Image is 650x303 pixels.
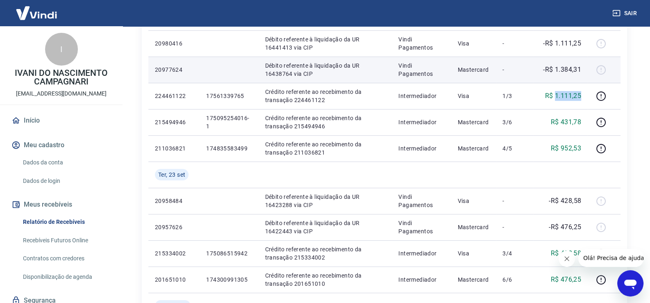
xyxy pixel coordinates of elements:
p: 20977624 [155,66,193,74]
p: R$ 1.111,25 [545,91,581,101]
p: Intermediador [398,118,444,126]
p: R$ 431,78 [551,117,582,127]
p: 174835583499 [206,144,252,153]
p: Crédito referente ao recebimento da transação 224461122 [265,88,385,104]
p: 215494946 [155,118,193,126]
p: Mastercard [457,144,489,153]
p: Crédito referente ao recebimento da transação 211036821 [265,140,385,157]
a: Contratos com credores [20,250,113,267]
p: - [502,197,527,205]
p: Mastercard [457,223,489,231]
p: Intermediador [398,249,444,257]
p: - [502,66,527,74]
span: Ter, 23 set [158,171,185,179]
a: Relatório de Recebíveis [20,214,113,230]
p: 175095254016-1 [206,114,252,130]
p: IVANI DO NASCIMENTO CAMPAGNARI [7,69,116,86]
a: Dados de login [20,173,113,189]
p: Intermediador [398,276,444,284]
a: Disponibilização de agenda [20,269,113,285]
p: Crédito referente ao recebimento da transação 215334002 [265,245,385,262]
p: -R$ 1.111,25 [543,39,581,48]
p: 6/6 [502,276,527,284]
p: Vindi Pagamentos [398,193,444,209]
p: 215334002 [155,249,193,257]
a: Dados da conta [20,154,113,171]
iframe: Botão para abrir a janela de mensagens [617,270,643,296]
p: 1/3 [502,92,527,100]
p: 20958484 [155,197,193,205]
p: Vindi Pagamentos [398,62,444,78]
img: Vindi [10,0,63,25]
p: 17561339765 [206,92,252,100]
iframe: Fechar mensagem [559,251,575,267]
p: 20980416 [155,39,193,48]
p: 3/6 [502,118,527,126]
iframe: Mensagem da empresa [578,249,643,267]
p: 175086515942 [206,249,252,257]
p: 4/5 [502,144,527,153]
p: Crédito referente ao recebimento da transação 201651010 [265,271,385,288]
p: Crédito referente ao recebimento da transação 215494946 [265,114,385,130]
p: 20957626 [155,223,193,231]
p: - [502,223,527,231]
p: 201651010 [155,276,193,284]
p: Débito referente à liquidação da UR 16422443 via CIP [265,219,385,235]
button: Meus recebíveis [10,196,113,214]
p: 174300991305 [206,276,252,284]
p: Débito referente à liquidação da UR 16423288 via CIP [265,193,385,209]
p: - [502,39,527,48]
button: Sair [611,6,640,21]
p: Vindi Pagamentos [398,219,444,235]
p: Intermediador [398,92,444,100]
p: Mastercard [457,118,489,126]
p: Visa [457,197,489,205]
p: -R$ 1.384,31 [543,65,581,75]
p: R$ 476,25 [551,275,582,285]
p: Mastercard [457,276,489,284]
p: Vindi Pagamentos [398,35,444,52]
p: -R$ 476,25 [549,222,581,232]
p: Débito referente à liquidação da UR 16441413 via CIP [265,35,385,52]
a: Recebíveis Futuros Online [20,232,113,249]
p: -R$ 428,58 [549,196,581,206]
p: Intermediador [398,144,444,153]
p: [EMAIL_ADDRESS][DOMAIN_NAME] [16,89,107,98]
button: Meu cadastro [10,136,113,154]
p: Visa [457,249,489,257]
div: I [45,33,78,66]
p: Mastercard [457,66,489,74]
p: Débito referente à liquidação da UR 16438764 via CIP [265,62,385,78]
p: R$ 428,58 [551,248,582,258]
a: Início [10,112,113,130]
p: 224461122 [155,92,193,100]
p: R$ 952,53 [551,144,582,153]
p: Visa [457,39,489,48]
p: 211036821 [155,144,193,153]
p: 3/4 [502,249,527,257]
p: Visa [457,92,489,100]
span: Olá! Precisa de ajuda? [5,6,69,12]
